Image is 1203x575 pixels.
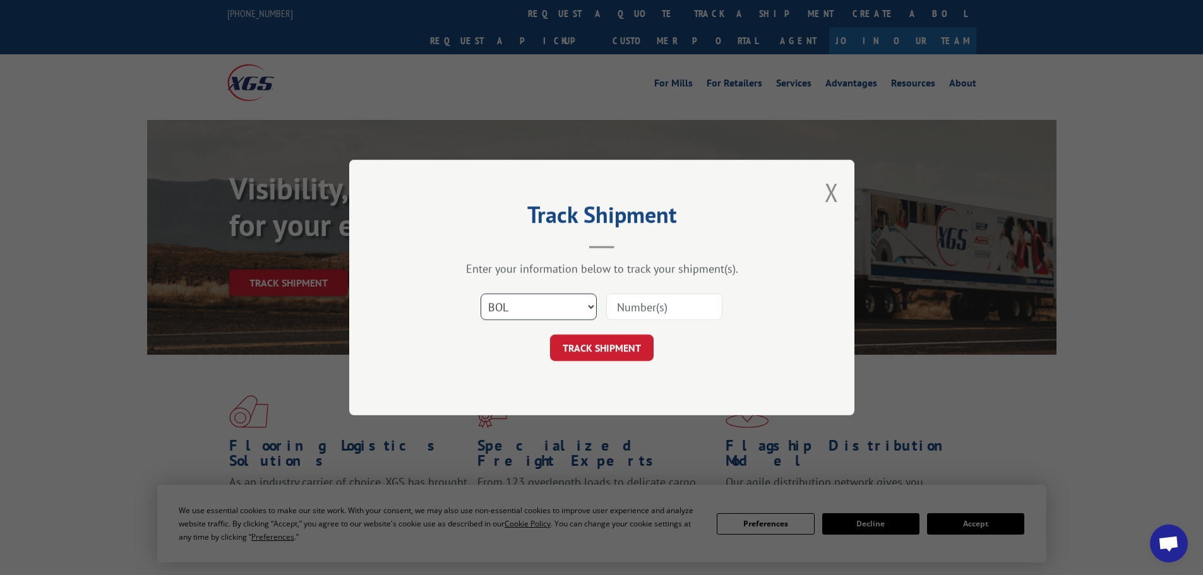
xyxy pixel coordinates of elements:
button: Close modal [825,175,839,209]
button: TRACK SHIPMENT [550,335,654,361]
div: Open chat [1150,525,1188,562]
div: Enter your information below to track your shipment(s). [412,261,791,276]
input: Number(s) [606,293,722,320]
h2: Track Shipment [412,206,791,230]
